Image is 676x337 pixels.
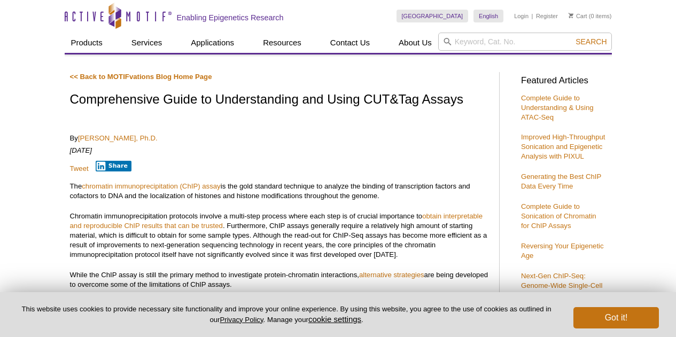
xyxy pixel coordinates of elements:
[359,271,424,279] a: alternative strategies
[70,270,488,289] p: While the ChIP assay is still the primary method to investigate protein-chromatin interactions, a...
[572,37,610,46] button: Search
[184,33,240,53] a: Applications
[473,10,503,22] a: English
[308,315,361,324] button: cookie settings
[96,161,131,171] button: Share
[70,164,89,173] a: Tweet
[514,12,529,20] a: Login
[576,37,607,46] span: Search
[438,33,612,51] input: Keyword, Cat. No.
[70,211,488,260] p: Chromatin immunoprecipitation protocols involve a multi-step process where each step is of crucia...
[532,10,533,22] li: |
[536,12,558,20] a: Register
[324,33,376,53] a: Contact Us
[220,316,263,324] a: Privacy Policy
[521,76,607,85] h3: Featured Articles
[17,304,556,325] p: This website uses cookies to provide necessary site functionality and improve your online experie...
[257,33,308,53] a: Resources
[70,146,92,154] em: [DATE]
[70,134,488,143] p: By
[569,13,573,18] img: Your Cart
[70,73,212,81] a: << Back to MOTIFvations Blog Home Page
[521,272,602,318] a: Next-Gen ChIP-Seq: Genome-Wide Single-Cell Analysis with Antibody-Guided Chromatin Tagmentation M...
[569,12,587,20] a: Cart
[70,92,488,108] h1: Comprehensive Guide to Understanding and Using CUT&Tag Assays
[521,242,604,260] a: Reversing Your Epigenetic Age
[521,133,605,160] a: Improved High-Throughput Sonication and Epigenetic Analysis with PIXUL
[397,10,469,22] a: [GEOGRAPHIC_DATA]
[65,33,109,53] a: Products
[177,13,284,22] h2: Enabling Epigenetics Research
[521,94,594,121] a: Complete Guide to Understanding & Using ATAC-Seq
[82,182,220,190] a: chromatin immunoprecipitation (ChIP) assay
[392,33,438,53] a: About Us
[521,173,601,190] a: Generating the Best ChIP Data Every Time
[125,33,169,53] a: Services
[521,202,596,230] a: Complete Guide to Sonication of Chromatin for ChIP Assays
[573,307,659,328] button: Got it!
[78,134,158,142] a: [PERSON_NAME], Ph.D.
[70,182,488,201] p: The is the gold standard technique to analyze the binding of transcription factors and cofactors ...
[569,10,612,22] li: (0 items)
